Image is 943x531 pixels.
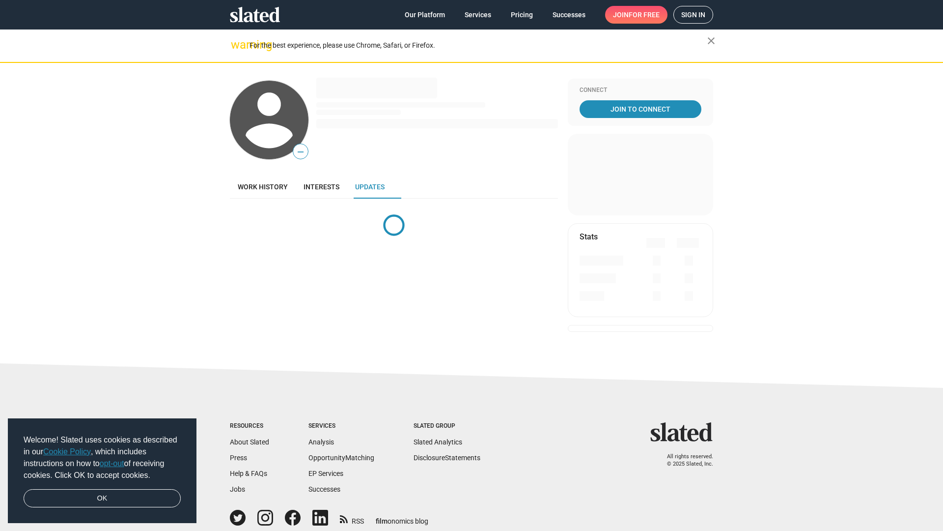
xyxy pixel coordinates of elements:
span: film [376,517,388,525]
a: Joinfor free [605,6,667,24]
a: EP Services [308,470,343,477]
p: All rights reserved. © 2025 Slated, Inc. [657,453,713,468]
a: Slated Analytics [414,438,462,446]
a: Successes [545,6,593,24]
mat-icon: warning [231,39,243,51]
a: Pricing [503,6,541,24]
div: Services [308,422,374,430]
a: RSS [340,511,364,526]
span: Successes [553,6,585,24]
a: Jobs [230,485,245,493]
a: Analysis [308,438,334,446]
div: Slated Group [414,422,480,430]
div: Resources [230,422,269,430]
a: Help & FAQs [230,470,267,477]
a: About Slated [230,438,269,446]
a: Our Platform [397,6,453,24]
span: Sign in [681,6,705,23]
a: OpportunityMatching [308,454,374,462]
a: Cookie Policy [43,447,91,456]
span: for free [629,6,660,24]
a: Interests [296,175,347,199]
span: Join To Connect [582,100,699,118]
a: Press [230,454,247,462]
div: Connect [580,87,701,94]
span: Our Platform [405,6,445,24]
span: Join [613,6,660,24]
a: Join To Connect [580,100,701,118]
mat-card-title: Stats [580,232,598,242]
a: Sign in [673,6,713,24]
span: Updates [355,183,385,191]
span: Services [465,6,491,24]
span: Pricing [511,6,533,24]
a: filmonomics blog [376,509,428,526]
span: — [293,146,308,158]
div: cookieconsent [8,418,196,524]
a: Successes [308,485,340,493]
mat-icon: close [705,35,717,47]
a: opt-out [100,459,124,468]
span: Interests [304,183,339,191]
a: DisclosureStatements [414,454,480,462]
span: Welcome! Slated uses cookies as described in our , which includes instructions on how to of recei... [24,434,181,481]
a: Updates [347,175,392,199]
span: Work history [238,183,288,191]
a: dismiss cookie message [24,489,181,508]
a: Services [457,6,499,24]
a: Work history [230,175,296,199]
div: For the best experience, please use Chrome, Safari, or Firefox. [250,39,707,52]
